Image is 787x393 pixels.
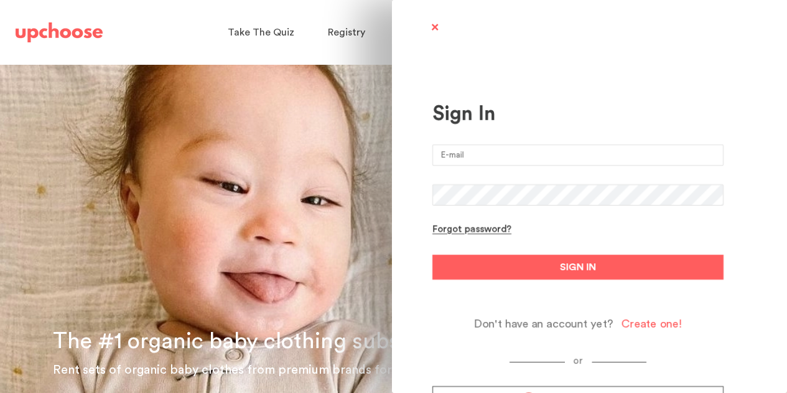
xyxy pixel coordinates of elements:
div: Forgot password? [432,224,511,236]
div: Create one! [622,317,682,331]
span: or [565,356,592,366]
input: E-mail [432,144,724,166]
button: SIGN IN [432,255,724,280]
span: Don't have an account yet? [474,317,613,331]
span: SIGN IN [560,260,597,275]
div: Sign In [432,102,724,126]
